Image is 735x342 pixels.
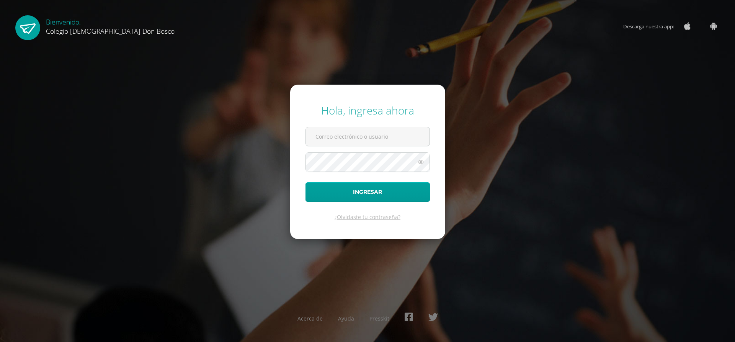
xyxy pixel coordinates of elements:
[623,19,682,34] span: Descarga nuestra app:
[305,103,430,118] div: Hola, ingresa ahora
[46,26,175,36] span: Colegio [DEMOGRAPHIC_DATA] Don Bosco
[46,15,175,36] div: Bienvenido,
[306,127,430,146] input: Correo electrónico o usuario
[305,182,430,202] button: Ingresar
[335,213,400,221] a: ¿Olvidaste tu contraseña?
[369,315,389,322] a: Presskit
[297,315,323,322] a: Acerca de
[338,315,354,322] a: Ayuda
